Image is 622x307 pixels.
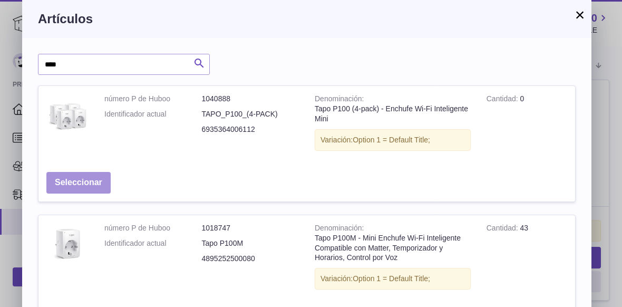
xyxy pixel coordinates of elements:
dt: Identificador actual [104,238,202,248]
dd: 1040888 [202,94,299,104]
div: Tapo P100M - Mini Enchufe Wi-Fi Inteligente Compatible con Matter, Temporizador y Horarios, Contr... [315,233,471,263]
dd: TAPO_P100_(4-PACK) [202,109,299,119]
div: Tapo P100 (4-pack) - Enchufe Wi-Fi Inteligente Mini [315,104,471,124]
span: Option 1 = Default Title; [353,274,430,283]
strong: Cantidad [487,224,520,235]
button: × [574,8,586,21]
td: 43 [479,215,575,303]
dt: número P de Huboo [104,223,202,233]
dd: 4895252500080 [202,254,299,264]
dd: 1018747 [202,223,299,233]
div: Variación: [315,268,471,290]
button: Seleccionar [46,172,111,194]
span: Option 1 = Default Title; [353,136,430,144]
dt: Identificador actual [104,109,202,119]
dd: Tapo P100M [202,238,299,248]
strong: Denominación [315,224,364,235]
img: Tapo P100M - Mini Enchufe Wi-Fi Inteligente Compatible con Matter, Temporizador y Horarios, Contr... [46,223,89,265]
strong: Denominación [315,94,364,105]
dt: número P de Huboo [104,94,202,104]
strong: Cantidad [487,94,520,105]
div: Variación: [315,129,471,151]
dd: 6935364006112 [202,124,299,135]
td: 0 [479,86,575,164]
h3: Artículos [38,11,576,27]
img: Tapo P100 (4-pack) - Enchufe Wi-Fi Inteligente Mini [46,94,89,136]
